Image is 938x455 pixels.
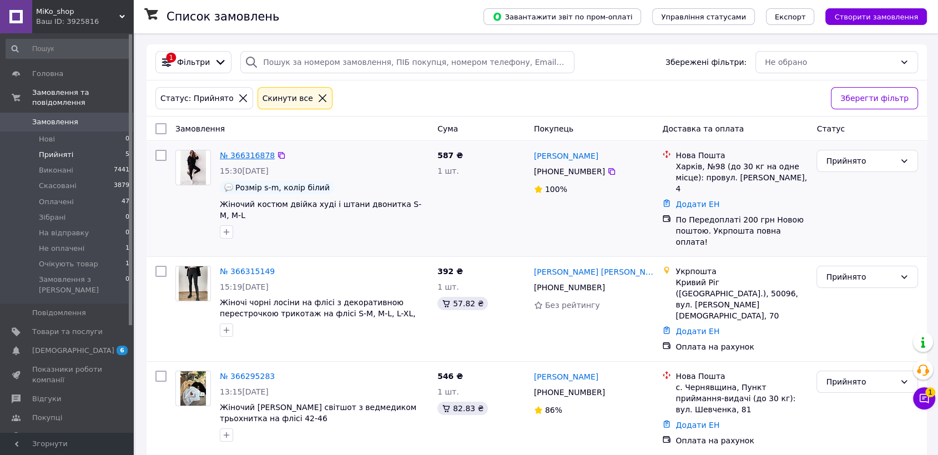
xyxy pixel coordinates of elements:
div: Харків, №98 (до 30 кг на одне місце): провул. [PERSON_NAME], 4 [675,161,808,194]
span: Статус [816,124,845,133]
div: 57.82 ₴ [437,297,488,310]
div: Нова Пошта [675,150,808,161]
span: 1 [925,387,935,397]
a: Жіночі чорні лосіни на флісі з декоративною перестрочкою трикотаж на флісі S-М, М-L, L-XL, ХL-XXL [220,298,416,329]
a: Фото товару [175,371,211,406]
div: Оплата на рахунок [675,435,808,446]
a: Додати ЕН [675,421,719,429]
span: На відправку [39,228,89,238]
span: Очікують товар [39,259,98,269]
a: Жіночий [PERSON_NAME] світшот з ведмедиком трьохнитка на флісі 42-46 [220,403,416,423]
span: Скасовані [39,181,77,191]
span: Фільтри [177,57,210,68]
span: 0 [125,275,129,295]
h1: Список замовлень [167,10,279,23]
span: 100% [545,185,567,194]
input: Пошук за номером замовлення, ПІБ покупця, номером телефону, Email, номером накладної [240,51,574,73]
img: Фото товару [180,150,206,185]
span: Експорт [775,13,806,21]
span: 1 шт. [437,166,459,175]
span: Без рейтингу [545,301,600,310]
div: По Передоплаті 200 грн Новою поштою. Укрпошта повна оплата! [675,214,808,247]
span: Зберегти фільтр [840,92,909,104]
a: Жіночий костюм двійка худі і штани двонитка S-M, М-L [220,200,421,220]
span: 1 шт. [437,282,459,291]
a: Додати ЕН [675,200,719,209]
button: Управління статусами [652,8,755,25]
span: Замовлення та повідомлення [32,88,133,108]
span: Покупці [32,413,62,423]
span: 1 шт. [437,387,459,396]
div: Ваш ID: 3925816 [36,17,133,27]
span: Товари та послуги [32,327,103,337]
button: Зберегти фільтр [831,87,918,109]
img: Фото товару [180,371,206,406]
div: с. Чернявщина, Пункт приймання-видачі (до 30 кг): вул. Шевченка, 81 [675,382,808,415]
span: 13:15[DATE] [220,387,269,396]
div: Не обрано [765,56,895,68]
img: Фото товару [179,266,207,301]
div: Cкинути все [260,92,315,104]
span: Завантажити звіт по пром-оплаті [492,12,632,22]
span: 15:19[DATE] [220,282,269,291]
span: Створити замовлення [834,13,918,21]
span: MiKo_shop [36,7,119,17]
div: [PHONE_NUMBER] [532,385,607,400]
span: 0 [125,228,129,238]
span: Замовлення з [PERSON_NAME] [39,275,125,295]
div: Прийнято [826,155,895,167]
span: 47 [122,197,129,207]
button: Завантажити звіт по пром-оплаті [483,8,641,25]
span: 7441 [114,165,129,175]
div: Нова Пошта [675,371,808,382]
a: № 366316878 [220,151,275,160]
div: [PHONE_NUMBER] [532,280,607,295]
span: 392 ₴ [437,267,463,276]
span: 5 [125,150,129,160]
a: № 366315149 [220,267,275,276]
a: Фото товару [175,266,211,301]
a: Фото товару [175,150,211,185]
span: Повідомлення [32,308,86,318]
div: 82.83 ₴ [437,402,488,415]
span: Оплачені [39,197,74,207]
span: Управління статусами [661,13,746,21]
div: Статус: Прийнято [158,92,236,104]
span: Cума [437,124,458,133]
button: Чат з покупцем1 [913,387,935,410]
span: Каталог ProSale [32,432,92,442]
span: 1 [125,259,129,269]
span: Відгуки [32,394,61,404]
span: Покупець [534,124,573,133]
span: 86% [545,406,562,414]
span: [DEMOGRAPHIC_DATA] [32,346,114,356]
input: Пошук [6,39,130,59]
span: Доставка та оплата [662,124,744,133]
span: Збережені фільтри: [665,57,747,68]
button: Експорт [766,8,815,25]
span: 1 [125,244,129,254]
span: Прийняті [39,150,73,160]
a: [PERSON_NAME] [534,150,598,161]
div: Прийнято [826,271,895,283]
span: Головна [32,69,63,79]
span: 0 [125,213,129,223]
a: [PERSON_NAME] [534,371,598,382]
div: Кривий Ріг ([GEOGRAPHIC_DATA].), 50096, вул. [PERSON_NAME][DEMOGRAPHIC_DATA], 70 [675,277,808,321]
a: [PERSON_NAME] [PERSON_NAME] [534,266,654,277]
div: Прийнято [826,376,895,388]
span: 15:30[DATE] [220,166,269,175]
img: :speech_balloon: [224,183,233,192]
span: Не оплачені [39,244,84,254]
a: № 366295283 [220,372,275,381]
span: 3879 [114,181,129,191]
button: Створити замовлення [825,8,927,25]
span: 6 [117,346,128,355]
a: Додати ЕН [675,327,719,336]
span: 587 ₴ [437,151,463,160]
div: Укрпошта [675,266,808,277]
span: Замовлення [32,117,78,127]
div: [PHONE_NUMBER] [532,164,607,179]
